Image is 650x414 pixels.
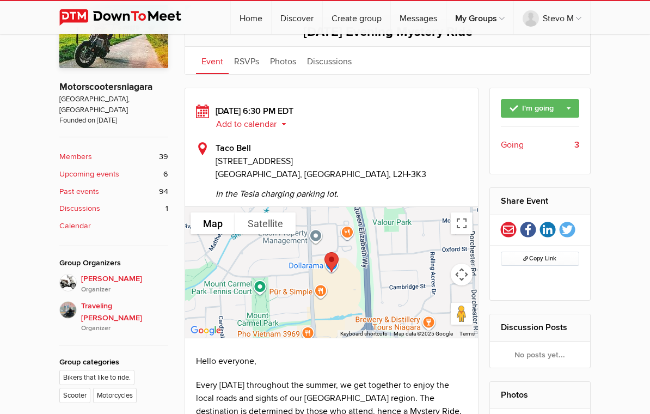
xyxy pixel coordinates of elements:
[216,119,295,129] button: Add to calendar
[165,203,168,215] span: 1
[459,331,475,337] a: Terms (opens in new tab)
[163,168,168,180] span: 6
[451,303,473,325] button: Drag Pegman onto the map to open Street View
[231,1,271,34] a: Home
[514,1,590,34] a: Stevo M
[59,151,92,163] b: Members
[501,322,567,333] a: Discussion Posts
[59,274,168,295] a: [PERSON_NAME]Organizer
[59,168,119,180] b: Upcoming events
[451,212,473,234] button: Toggle fullscreen view
[59,274,77,291] img: Dana
[81,285,168,295] i: Organizer
[302,47,357,74] a: Discussions
[59,151,168,163] a: Members 39
[159,151,168,163] span: 39
[81,273,168,295] span: [PERSON_NAME]
[188,324,224,338] img: Google
[191,212,235,234] button: Show street map
[394,331,453,337] span: Map data ©2025 Google
[59,203,168,215] a: Discussions 1
[59,301,77,319] img: Traveling Tim
[216,143,251,154] b: Taco Bell
[391,1,446,34] a: Messages
[59,81,152,93] a: Motorscootersniagara
[81,300,168,334] span: Traveling [PERSON_NAME]
[59,94,168,115] span: [GEOGRAPHIC_DATA], [GEOGRAPHIC_DATA]
[59,115,168,126] span: Founded on [DATE]
[59,203,100,215] b: Discussions
[59,9,198,26] img: DownToMeet
[501,99,580,118] a: I'm going
[501,138,524,151] span: Going
[523,255,556,262] span: Copy Link
[229,47,265,74] a: RSVPs
[188,324,224,338] a: Open this area in Google Maps (opens a new window)
[196,355,467,368] p: Hello everyone,
[574,138,579,151] b: 3
[196,105,467,131] div: [DATE] 6:30 PM EDT
[265,47,302,74] a: Photos
[159,186,168,198] span: 94
[216,155,467,168] span: [STREET_ADDRESS]
[59,295,168,334] a: Traveling [PERSON_NAME]Organizer
[235,212,296,234] button: Show satellite imagery
[59,186,168,198] a: Past events 94
[501,188,580,214] h2: Share Event
[59,220,168,232] a: Calendar
[59,186,99,198] b: Past events
[216,181,467,200] span: In the Tesla charging parking lot.
[59,257,168,269] div: Group Organizers
[196,47,229,74] a: Event
[340,330,387,338] button: Keyboard shortcuts
[446,1,513,34] a: My Groups
[451,264,473,285] button: Map camera controls
[323,1,390,34] a: Create group
[59,5,168,69] img: Motorscootersniagara
[59,168,168,180] a: Upcoming events 6
[501,389,528,400] a: Photos
[501,252,580,266] button: Copy Link
[59,356,168,368] div: Group categories
[59,220,91,232] b: Calendar
[490,342,591,368] div: No posts yet...
[216,169,426,180] span: [GEOGRAPHIC_DATA], [GEOGRAPHIC_DATA], L2H-3K3
[272,1,322,34] a: Discover
[81,324,168,333] i: Organizer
